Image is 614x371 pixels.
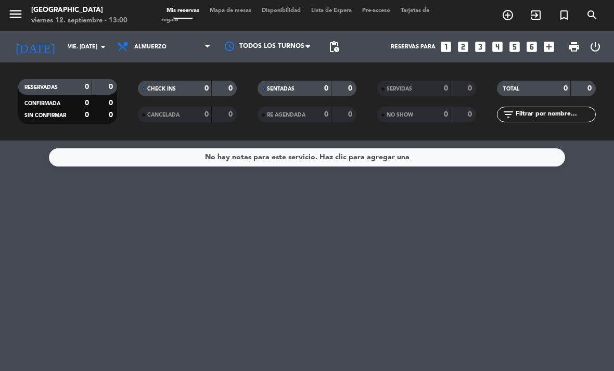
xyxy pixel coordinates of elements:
[468,85,474,92] strong: 0
[257,8,306,14] span: Disponibilidad
[24,101,60,106] span: CONFIRMADA
[24,113,66,118] span: SIN CONFIRMAR
[205,151,410,163] div: No hay notas para este servicio. Haz clic para agregar una
[589,41,602,53] i: power_settings_new
[85,111,89,119] strong: 0
[391,44,436,50] span: Reservas para
[522,6,550,24] span: WALK IN
[306,8,357,14] span: Lista de Espera
[31,5,127,16] div: [GEOGRAPHIC_DATA]
[147,112,180,118] span: CANCELADA
[8,35,62,58] i: [DATE]
[24,85,58,90] span: RESERVADAS
[328,41,340,53] span: pending_actions
[161,8,204,14] span: Mis reservas
[348,111,354,118] strong: 0
[474,40,487,54] i: looks_3
[515,109,595,120] input: Filtrar por nombre...
[550,6,578,24] span: Reserva especial
[97,41,109,53] i: arrow_drop_down
[357,8,395,14] span: Pre-acceso
[558,9,570,21] i: turned_in_not
[267,112,305,118] span: RE AGENDADA
[109,111,115,119] strong: 0
[348,85,354,92] strong: 0
[228,85,235,92] strong: 0
[587,85,594,92] strong: 0
[542,40,556,54] i: add_box
[503,86,519,92] span: TOTAL
[502,9,514,21] i: add_circle_outline
[109,99,115,107] strong: 0
[439,40,453,54] i: looks_one
[324,85,328,92] strong: 0
[456,40,470,54] i: looks_two
[491,40,504,54] i: looks_4
[8,6,23,25] button: menu
[494,6,522,24] span: RESERVAR MESA
[578,6,606,24] span: BUSCAR
[204,111,209,118] strong: 0
[585,31,606,62] div: LOG OUT
[468,111,474,118] strong: 0
[387,112,413,118] span: NO SHOW
[134,44,167,50] span: Almuerzo
[530,9,542,21] i: exit_to_app
[444,111,448,118] strong: 0
[324,111,328,118] strong: 0
[525,40,539,54] i: looks_6
[109,83,115,91] strong: 0
[204,8,257,14] span: Mapa de mesas
[8,6,23,22] i: menu
[586,9,598,21] i: search
[387,86,412,92] span: SERVIDAS
[31,16,127,26] div: viernes 12. septiembre - 13:00
[204,85,209,92] strong: 0
[568,41,580,53] span: print
[444,85,448,92] strong: 0
[502,108,515,121] i: filter_list
[228,111,235,118] strong: 0
[85,83,89,91] strong: 0
[267,86,295,92] span: SENTADAS
[147,86,176,92] span: CHECK INS
[508,40,521,54] i: looks_5
[85,99,89,107] strong: 0
[564,85,568,92] strong: 0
